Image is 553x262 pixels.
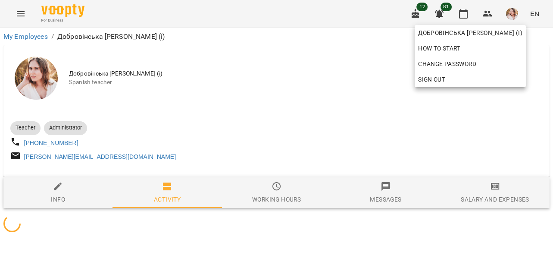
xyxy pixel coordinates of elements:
a: How to start [415,41,464,56]
span: Change Password [418,59,522,69]
span: Sign Out [418,74,445,85]
span: How to start [418,43,460,54]
span: Добровінська [PERSON_NAME] (і) [418,28,522,38]
a: Change Password [415,56,526,72]
button: Sign Out [415,72,526,87]
a: Добровінська [PERSON_NAME] (і) [415,25,526,41]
